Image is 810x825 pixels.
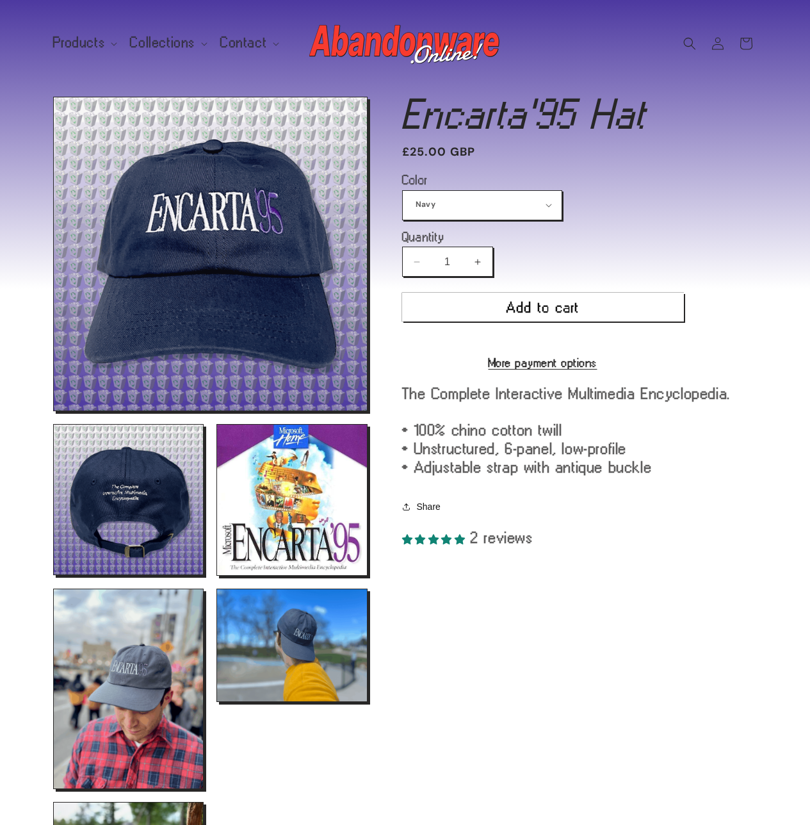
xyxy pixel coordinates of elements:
span: 2 reviews [471,529,533,546]
summary: Contact [213,29,284,56]
span: Products [53,37,106,49]
button: Add to cart [402,293,684,322]
label: Quantity [402,231,684,243]
a: Abandonware [304,13,506,74]
img: Abandonware [309,18,501,69]
summary: Search [676,29,704,58]
span: Collections [130,37,195,49]
label: Color [402,174,684,186]
summary: Collections [122,29,213,56]
summary: Products [45,29,123,56]
span: Contact [220,37,267,49]
h1: Encarta'95 Hat [402,97,757,131]
span: 5.00 stars [402,529,471,546]
a: More payment options [402,357,684,368]
span: £25.00 GBP [402,143,476,161]
div: The Complete Interactive Multimedia Encyclopedia. • 100% chino cotton twill • Unstructured, 6-pan... [402,384,757,477]
button: Share [402,493,444,521]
